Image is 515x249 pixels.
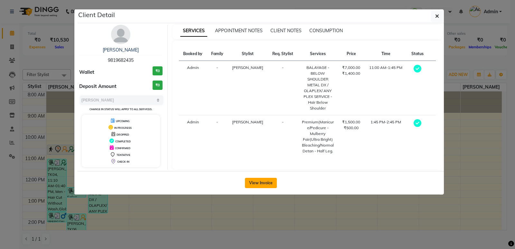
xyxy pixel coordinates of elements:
[179,47,207,61] th: Booked by
[302,82,334,111] div: METAL DX / OLAPLEX/ ANY PLEX SERVICE - Hair Below Shoulder
[117,153,130,157] span: TENTATIVE
[207,47,228,61] th: Family
[179,61,207,115] td: Admin
[302,142,334,154] div: Bleaching/Normal Detan - Half Leg.
[89,108,152,111] small: Change in status will apply to all services.
[114,126,132,129] span: IN PROGRESS
[268,61,298,115] td: -
[153,66,163,76] h3: ₹0
[116,120,130,123] span: UPCOMING
[103,47,139,53] a: [PERSON_NAME]
[365,115,407,158] td: 1:45 PM-2:45 PM
[365,47,407,61] th: Time
[270,28,302,34] span: CLIENT NOTES
[268,47,298,61] th: Req. Stylist
[232,120,263,124] span: [PERSON_NAME]
[302,65,334,82] div: BALAYAGE - BELOW SHOULDER
[111,25,130,44] img: avatar
[232,65,263,70] span: [PERSON_NAME]
[342,119,361,125] div: ₹1,500.00
[108,57,134,63] span: 9819682435
[298,47,338,61] th: Services
[207,115,228,158] td: -
[115,140,131,143] span: COMPLETED
[153,81,163,90] h3: ₹0
[79,83,117,90] span: Deposit Amount
[79,69,94,76] span: Wallet
[245,178,277,188] button: View Invoice
[215,28,263,34] span: APPOINTMENT NOTES
[338,47,365,61] th: Price
[302,119,334,142] div: Premium(Manicure/Pedicure - Mulberry Fair(Ultra Bright)
[309,28,343,34] span: CONSUMPTION
[115,147,130,150] span: CONFIRMED
[342,125,361,131] div: ₹500.00
[207,61,228,115] td: -
[117,160,129,163] span: CHECK-IN
[180,25,207,37] span: SERVICES
[407,47,428,61] th: Status
[78,10,115,20] h5: Client Detail
[228,47,268,61] th: Stylist
[268,115,298,158] td: -
[342,65,361,71] div: ₹7,000.00
[342,71,361,76] div: ₹1,400.00
[365,61,407,115] td: 11:00 AM-1:45 PM
[117,133,129,136] span: DROPPED
[179,115,207,158] td: Admin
